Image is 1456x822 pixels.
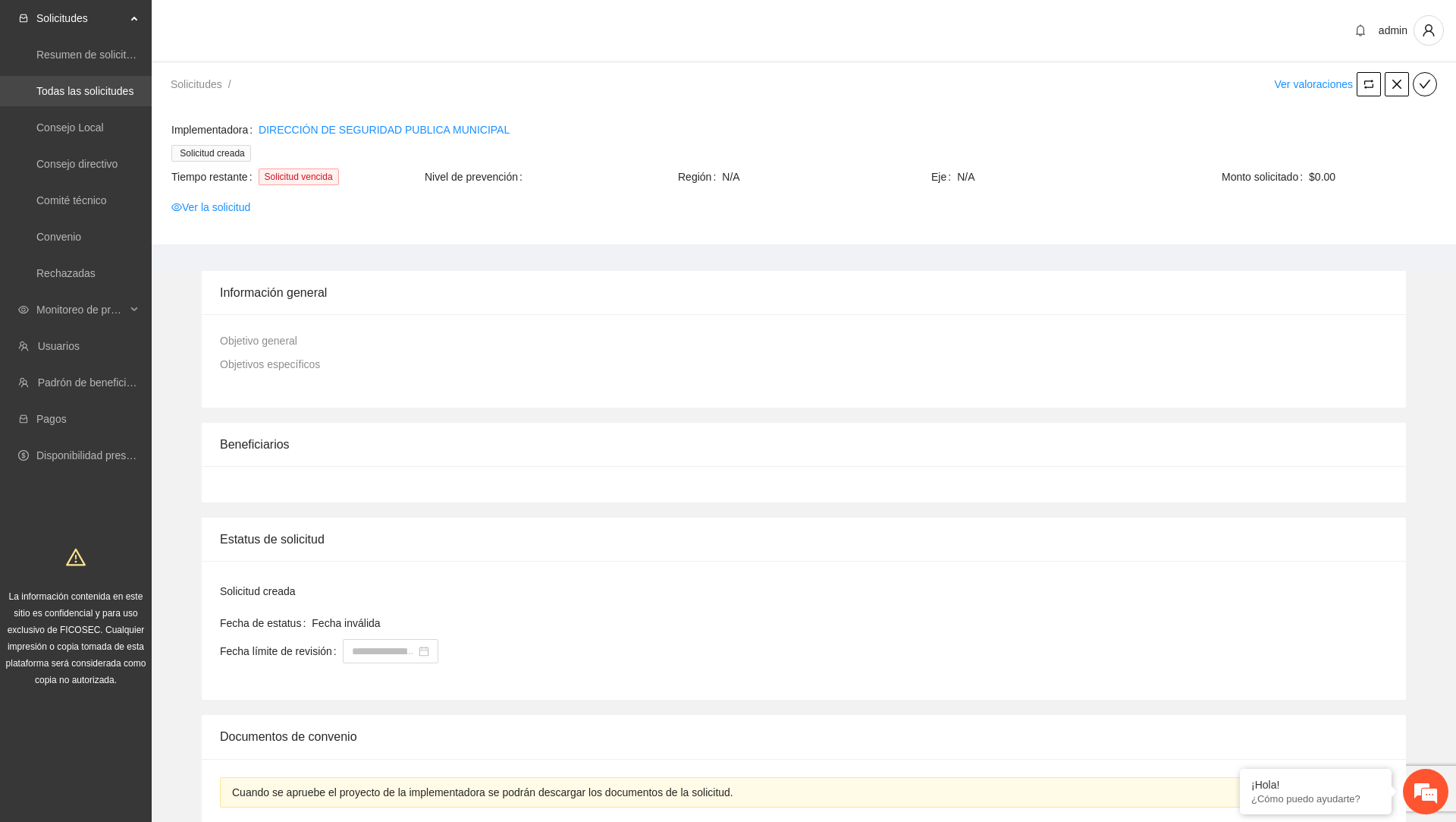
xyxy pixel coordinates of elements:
[18,304,29,315] span: eye
[171,121,259,138] span: Implementadora
[1357,78,1380,90] span: retweet
[1379,24,1407,36] span: admin
[1251,779,1380,791] div: ¡Hola!
[36,294,126,325] span: Monitoreo de proyectos
[1274,78,1353,90] a: Ver valoraciones
[171,78,222,90] a: Solicitudes
[678,168,722,185] span: Región
[171,199,250,216] a: eyeVer la solicitud
[38,340,80,352] a: Usuarios
[8,414,289,468] textarea: Escriba su mensaje y pulse “Intro”
[36,231,81,243] a: Convenio
[232,784,1376,801] div: Cuando se apruebe el proyecto de la implementadora se podrán descargar los documentos de la solic...
[171,145,251,162] span: Solicitud creada
[259,121,510,138] a: DIRECCIÓN DE SEGURIDAD PUBLICA MUNICIPAL
[220,715,1388,758] div: Documentos de convenio
[1414,24,1443,37] span: user
[6,591,146,685] span: La información contenida en este sitio es confidencial y para uso exclusivo de FICOSEC. Cualquier...
[1385,78,1408,90] span: close
[957,168,1183,185] span: N/A
[220,611,312,635] label: Fecha de estatus
[36,3,126,33] span: Solicitudes
[1385,72,1409,96] button: close
[1414,78,1436,90] span: check
[171,168,259,185] span: Tiempo restante
[79,77,255,97] div: Chatee con nosotros ahora
[88,203,209,356] span: Estamos en línea.
[1349,24,1372,36] span: bell
[220,583,1388,600] div: Solicitud creada
[36,449,166,461] a: Disponibilidad presupuestal
[1222,168,1309,185] span: Monto solicitado
[18,13,29,24] span: inbox
[36,49,207,61] a: Resumen de solicitudes por aprobar
[249,8,285,44] div: Minimizar ventana de chat en vivo
[171,202,182,213] span: eye
[228,78,231,90] span: /
[36,121,104,134] a: Consejo Local
[220,271,1388,314] div: Información general
[38,376,149,389] a: Padrón de beneficiarios
[1413,72,1437,96] button: check
[259,168,339,185] span: Solicitud vencida
[722,168,930,185] span: N/A
[425,168,529,185] span: Nivel de prevención
[36,267,96,279] a: Rechazadas
[1251,793,1380,805] p: ¿Cómo puedo ayudarte?
[1348,18,1373,43] button: bell
[66,547,86,567] span: warning
[220,358,320,370] span: Objetivos específicos
[36,194,107,206] a: Comité técnico
[1309,168,1436,185] span: $0.00
[36,413,67,425] a: Pagos
[931,168,957,185] span: Eje
[220,423,1388,466] div: Beneficiarios
[1357,72,1381,96] button: retweet
[220,335,297,347] span: Objetivo general
[36,85,133,97] a: Todas las solicitudes
[220,518,1388,561] div: Estatus de solicitud
[36,158,118,170] a: Consejo directivo
[312,615,1388,631] div: Fecha inválida
[220,639,343,663] label: Fecha límite de revisión
[1414,15,1444,46] button: user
